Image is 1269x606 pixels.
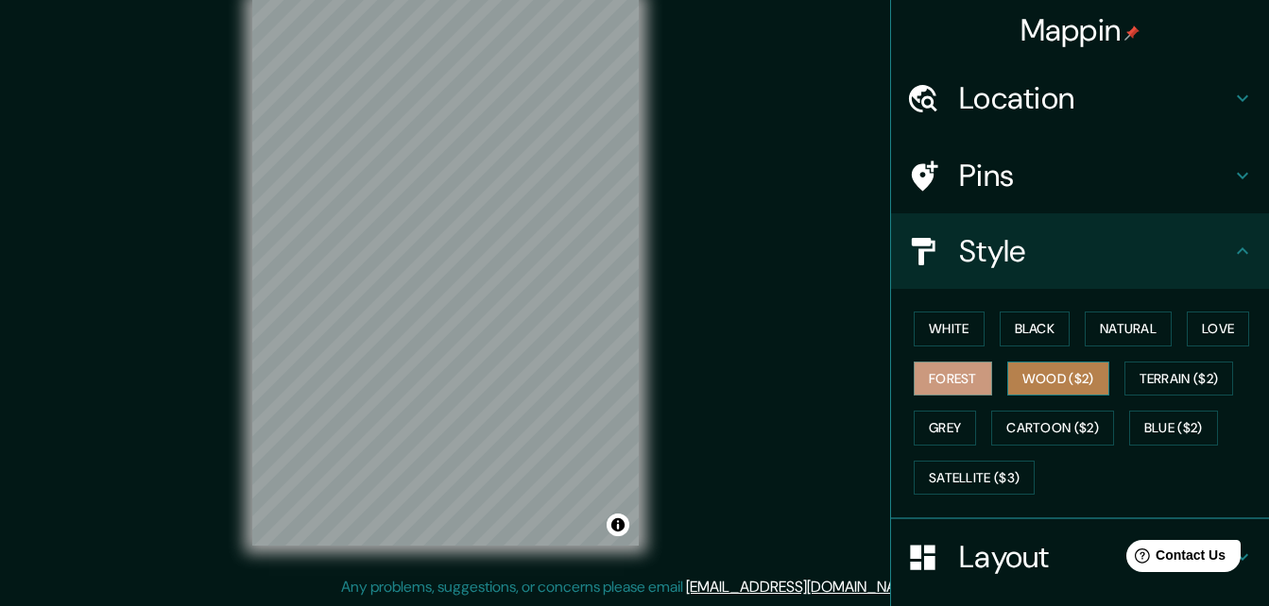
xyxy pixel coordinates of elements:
img: pin-icon.png [1124,25,1140,41]
button: White [914,311,985,346]
a: [EMAIL_ADDRESS][DOMAIN_NAME] [686,577,919,597]
iframe: Help widget launcher [1101,532,1248,585]
button: Natural [1085,311,1172,346]
button: Wood ($2) [1007,362,1109,396]
button: Forest [914,362,992,396]
div: Style [891,213,1269,289]
button: Black [1000,311,1071,346]
button: Terrain ($2) [1124,362,1234,396]
div: Location [891,60,1269,136]
button: Blue ($2) [1129,411,1218,446]
h4: Layout [959,538,1231,576]
button: Love [1187,311,1249,346]
div: Layout [891,519,1269,595]
h4: Pins [959,157,1231,194]
button: Toggle attribution [607,513,629,536]
h4: Style [959,232,1231,270]
button: Cartoon ($2) [991,411,1114,446]
h4: Location [959,79,1231,117]
button: Grey [914,411,976,446]
h4: Mappin [1020,11,1140,49]
button: Satellite ($3) [914,461,1035,496]
div: Pins [891,138,1269,213]
p: Any problems, suggestions, or concerns please email . [341,576,922,598]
